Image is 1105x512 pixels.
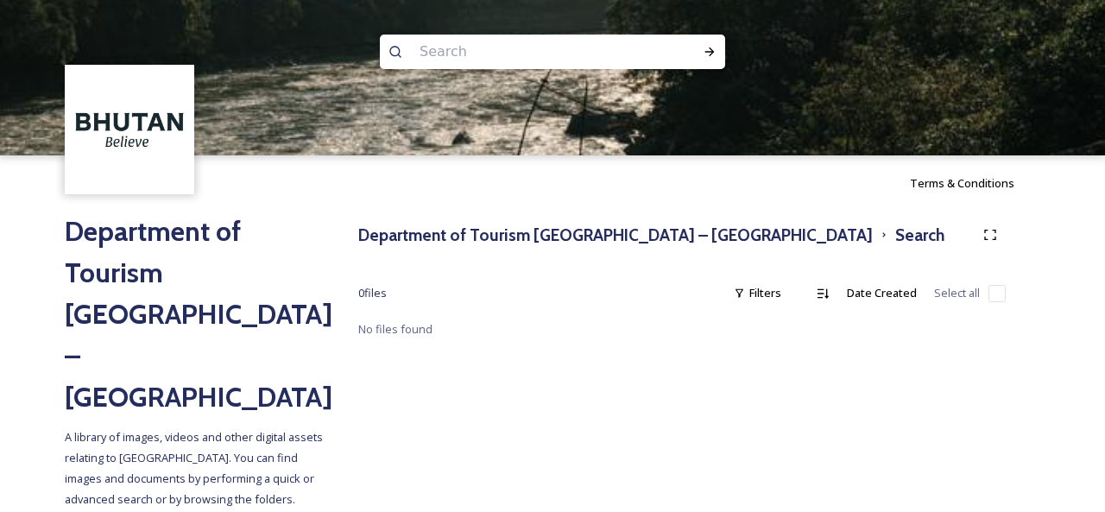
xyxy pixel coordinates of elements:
[358,321,433,337] span: No files found
[67,67,193,193] img: BT_Logo_BB_Lockup_CMYK_High%2520Res.jpg
[411,33,647,71] input: Search
[838,276,925,310] div: Date Created
[65,211,324,418] h2: Department of Tourism [GEOGRAPHIC_DATA] – [GEOGRAPHIC_DATA]
[725,276,790,310] div: Filters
